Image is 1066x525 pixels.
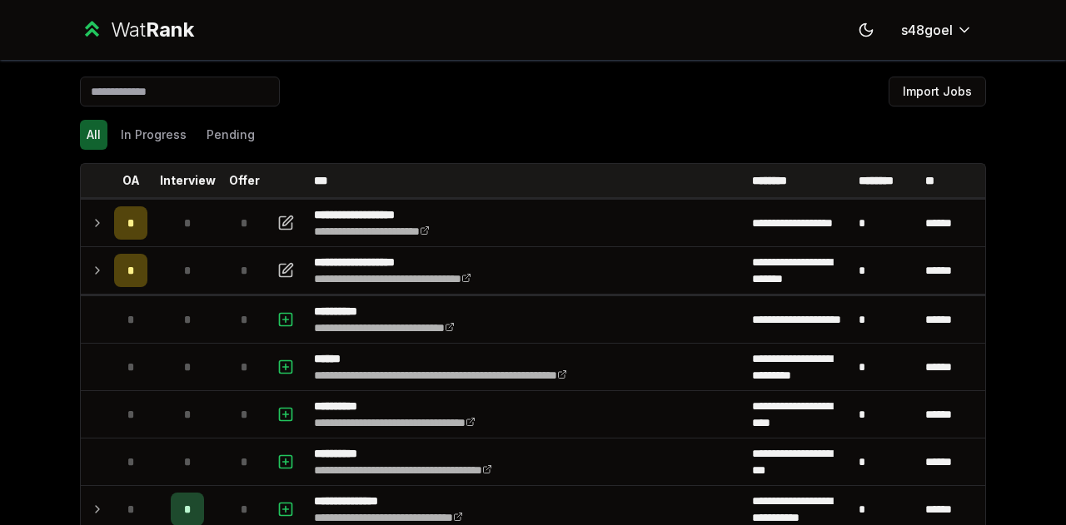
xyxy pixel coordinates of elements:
[200,120,262,150] button: Pending
[889,77,986,106] button: Import Jobs
[80,17,194,43] a: WatRank
[146,17,194,42] span: Rank
[901,20,953,40] span: s48goel
[122,172,140,189] p: OA
[888,15,986,45] button: s48goel
[160,172,216,189] p: Interview
[80,120,107,150] button: All
[114,120,193,150] button: In Progress
[111,17,194,43] div: Wat
[229,172,260,189] p: Offer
